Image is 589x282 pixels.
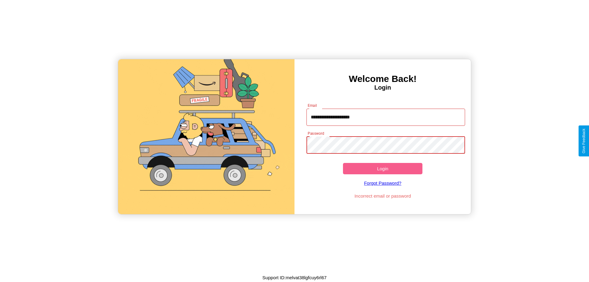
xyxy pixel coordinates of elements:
div: Give Feedback [582,129,586,153]
label: Email [308,103,317,108]
p: Incorrect email or password [303,192,462,200]
label: Password [308,131,324,136]
button: Login [343,163,422,174]
p: Support ID: melvat38lgfcuy6rl67 [262,273,326,282]
a: Forgot Password? [303,174,462,192]
img: gif [118,59,294,214]
h4: Login [294,84,471,91]
h3: Welcome Back! [294,74,471,84]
